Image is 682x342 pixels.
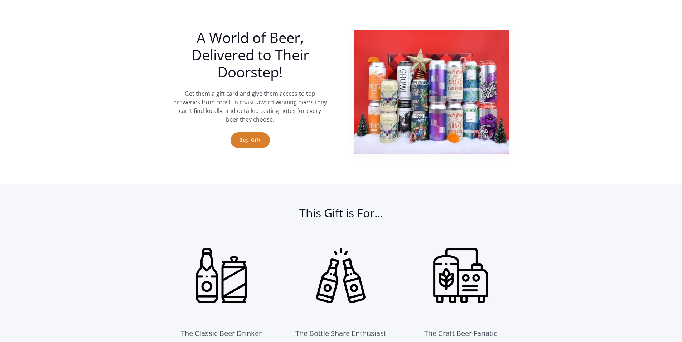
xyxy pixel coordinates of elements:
div: The Bottle Share Enthusiast [295,328,386,339]
div: The Craft Beer Fanatic [424,328,497,339]
h2: This Gift is For... [173,206,509,227]
a: Buy Gift [231,132,270,148]
h1: A World of Beer, Delivered to Their Doorstep! [173,29,328,81]
p: Get them a gift card and give them access to top breweries from coast to coast, award-winning bee... [173,89,328,124]
div: The Classic Beer Drinker [181,328,262,339]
